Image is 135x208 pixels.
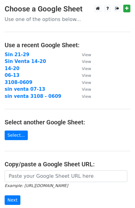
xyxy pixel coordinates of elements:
small: View [82,87,91,92]
small: Example: [URL][DOMAIN_NAME] [5,183,68,188]
a: 06-13 [5,73,19,78]
a: View [76,86,91,92]
p: Use one of the options below... [5,16,130,23]
a: View [76,80,91,85]
a: View [76,52,91,57]
small: View [82,52,91,57]
small: View [82,66,91,71]
a: View [76,73,91,78]
h4: Copy/paste a Google Sheet URL: [5,160,130,168]
small: View [82,73,91,78]
a: Select... [5,131,28,140]
a: sin venta 3108 - 0609 [5,94,61,99]
a: Sin 21-29 [5,52,29,57]
h4: Select another Google Sheet: [5,119,130,126]
h4: Use a recent Google Sheet: [5,41,130,49]
small: View [82,80,91,85]
a: View [76,94,91,99]
h3: Choose a Google Sheet [5,5,130,14]
a: 3108-0609 [5,80,32,85]
input: Paste your Google Sheet URL here [5,170,127,182]
a: sin venta 07-13 [5,86,45,92]
input: Next [5,195,20,205]
small: View [82,59,91,64]
small: View [82,94,91,99]
a: View [76,59,91,64]
a: View [76,66,91,71]
a: 14-20 [5,66,19,71]
a: Sin Venta 14-20 [5,59,46,64]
